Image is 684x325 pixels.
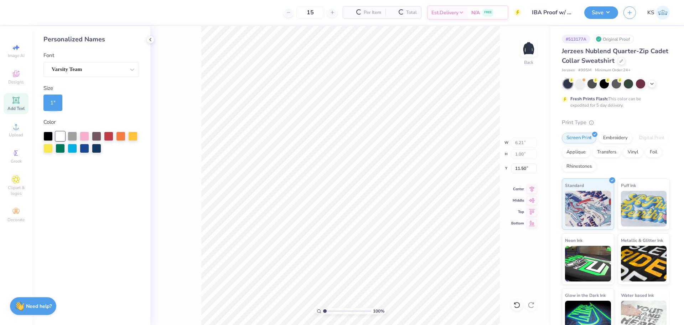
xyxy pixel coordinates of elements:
span: Metallic & Glitter Ink [621,237,663,244]
div: Screen Print [562,133,596,143]
div: Back [524,59,533,66]
div: Applique [562,147,590,158]
div: Foil [645,147,662,158]
span: Water based Ink [621,291,654,299]
div: # 513177A [562,35,590,44]
span: Puff Ink [621,182,636,189]
img: Kath Sales [656,6,670,20]
span: FREE [484,10,492,15]
span: Standard [565,182,584,189]
span: Neon Ink [565,237,582,244]
img: Neon Ink [565,246,611,281]
input: Untitled Design [527,5,579,20]
div: Rhinestones [562,161,596,172]
strong: Need help? [26,303,52,310]
span: Upload [9,132,23,138]
label: Font [43,51,54,60]
div: This color can be expedited for 5 day delivery. [570,96,658,108]
img: Metallic & Glitter Ink [621,246,667,281]
span: Designs [8,79,24,85]
div: Original Proof [594,35,634,44]
span: N/A [471,9,480,16]
button: Save [584,6,618,19]
strong: Fresh Prints Flash: [570,96,608,102]
span: KS [647,9,654,17]
span: 100 % [373,308,384,314]
img: Standard [565,191,611,227]
img: Puff Ink [621,191,667,227]
span: Add Text [7,106,25,111]
div: Print Type [562,118,670,127]
span: Image AI [8,53,25,59]
input: – – [296,6,324,19]
img: Back [522,41,536,56]
div: Digital Print [634,133,669,143]
div: Vinyl [623,147,643,158]
div: Transfers [592,147,621,158]
span: Per Item [364,9,381,16]
span: Est. Delivery [431,9,458,16]
span: Bottom [511,221,524,226]
span: Decorate [7,217,25,223]
span: Greek [11,158,22,164]
span: Top [511,209,524,214]
span: Jerzees [562,67,575,73]
div: Personalized Names [43,35,139,44]
div: Embroidery [598,133,632,143]
span: Middle [511,198,524,203]
span: Minimum Order: 24 + [595,67,631,73]
a: KS [647,6,670,20]
div: Color [43,118,139,126]
div: Size [43,84,139,92]
span: Total [406,9,417,16]
span: Clipart & logos [4,185,28,196]
span: Glow in the Dark Ink [565,291,606,299]
span: Jerzees Nublend Quarter-Zip Cadet Collar Sweatshirt [562,47,668,65]
span: Center [511,187,524,192]
span: # 995M [578,67,591,73]
div: 1 " [43,95,62,111]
